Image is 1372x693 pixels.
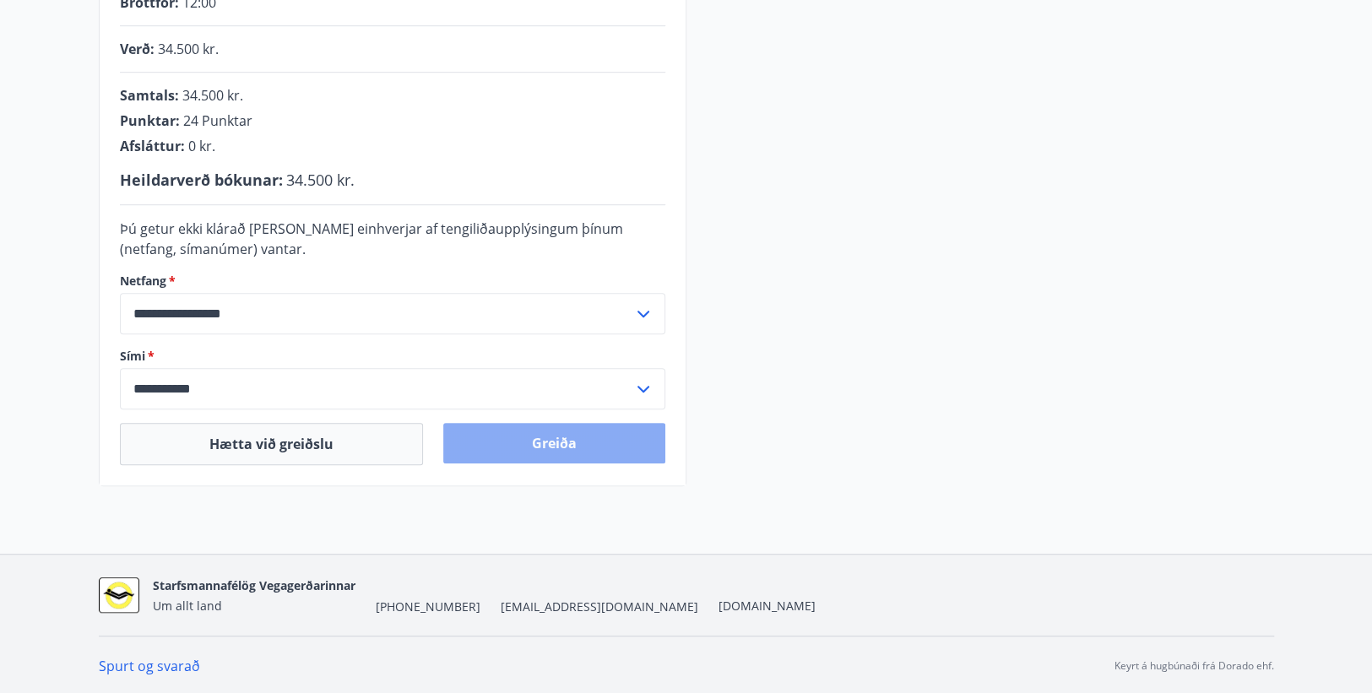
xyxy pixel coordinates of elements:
label: Sími [120,348,665,365]
span: Heildarverð bókunar : [120,170,283,190]
span: 34.500 kr. [158,40,219,58]
span: 34.500 kr. [182,86,243,105]
span: 0 kr. [188,137,215,155]
span: 34.500 kr. [286,170,355,190]
button: Greiða [443,423,665,463]
span: Þú getur ekki klárað [PERSON_NAME] einhverjar af tengiliðaupplýsingum þínum (netfang, símanúmer) ... [120,219,623,258]
span: Afsláttur : [120,137,185,155]
p: Keyrt á hugbúnaði frá Dorado ehf. [1114,658,1274,674]
span: [PHONE_NUMBER] [376,598,480,615]
span: Samtals : [120,86,179,105]
span: Verð : [120,40,155,58]
button: Hætta við greiðslu [120,423,423,465]
span: 24 Punktar [183,111,252,130]
span: [EMAIL_ADDRESS][DOMAIN_NAME] [501,598,698,615]
a: Spurt og svarað [99,657,200,675]
span: Um allt land [153,598,222,614]
span: Starfsmannafélög Vegagerðarinnar [153,577,355,593]
a: [DOMAIN_NAME] [719,598,816,614]
label: Netfang [120,273,665,290]
img: suBotUq1GBnnm8aIt3p4JrVVQbDVnVd9Xe71I8RX.jpg [99,577,139,614]
span: Punktar : [120,111,180,130]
